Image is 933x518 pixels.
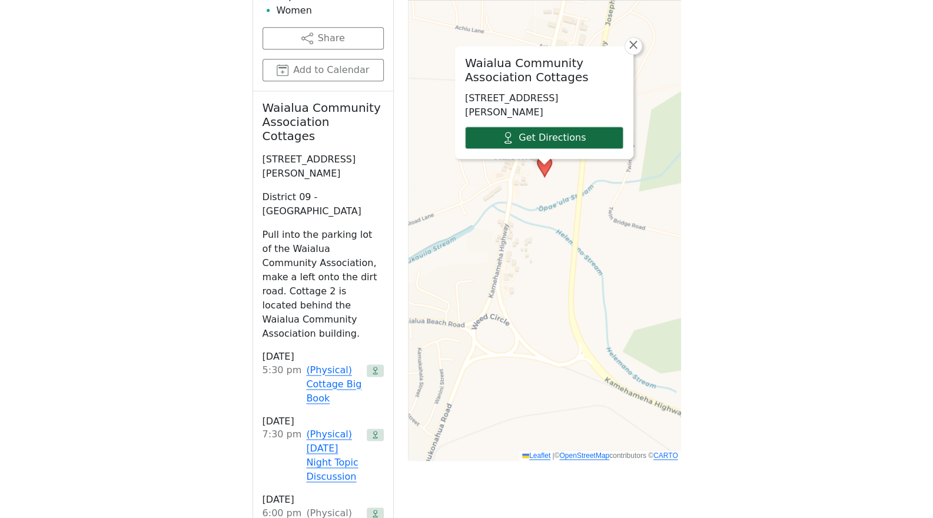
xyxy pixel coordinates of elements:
[263,228,384,341] p: Pull into the parking lot of the Waialua Community Association, make a left onto the dirt road. C...
[263,350,384,363] h3: [DATE]
[263,152,384,181] p: [STREET_ADDRESS][PERSON_NAME]
[277,4,384,18] li: Women
[552,451,554,460] span: |
[263,190,384,218] p: District 09 - [GEOGRAPHIC_DATA]
[559,451,609,460] a: OpenStreetMap
[625,37,642,55] a: Close popup
[653,451,678,460] a: CARTO
[306,427,361,484] a: (Physical) [DATE] Night Topic Discussion
[263,493,384,506] h3: [DATE]
[306,363,361,406] a: (Physical) Cottage Big Book
[263,415,384,428] h3: [DATE]
[519,451,681,461] div: © contributors ©
[263,427,302,484] div: 7:30 PM
[263,27,384,49] button: Share
[263,363,302,406] div: 5:30 PM
[465,127,623,149] a: Get Directions
[263,59,384,81] button: Add to Calendar
[465,91,623,119] p: [STREET_ADDRESS][PERSON_NAME]
[263,101,384,143] h2: Waialua Community Association Cottages
[627,38,639,52] span: ×
[465,56,623,84] h2: Waialua Community Association Cottages
[522,451,550,460] a: Leaflet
